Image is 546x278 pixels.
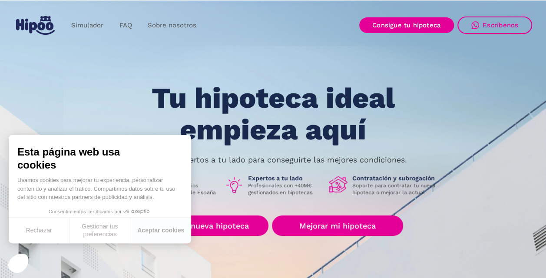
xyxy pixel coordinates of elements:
h1: Expertos a tu lado [248,174,322,182]
div: Escríbenos [483,21,518,29]
a: Buscar nueva hipoteca [143,215,268,236]
a: Mejorar mi hipoteca [272,215,403,236]
a: home [14,13,56,38]
p: Nuestros expertos a tu lado para conseguirte las mejores condiciones. [139,156,407,163]
p: Soporte para contratar tu nueva hipoteca o mejorar la actual [352,182,442,196]
h1: Contratación y subrogación [352,174,442,182]
a: Escríbenos [457,17,532,34]
p: Profesionales con +40M€ gestionados en hipotecas [248,182,322,196]
a: Sobre nosotros [139,17,204,34]
a: FAQ [111,17,139,34]
h1: Tu hipoteca ideal empieza aquí [108,83,437,146]
a: Consigue tu hipoteca [359,17,454,33]
a: Simulador [63,17,111,34]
